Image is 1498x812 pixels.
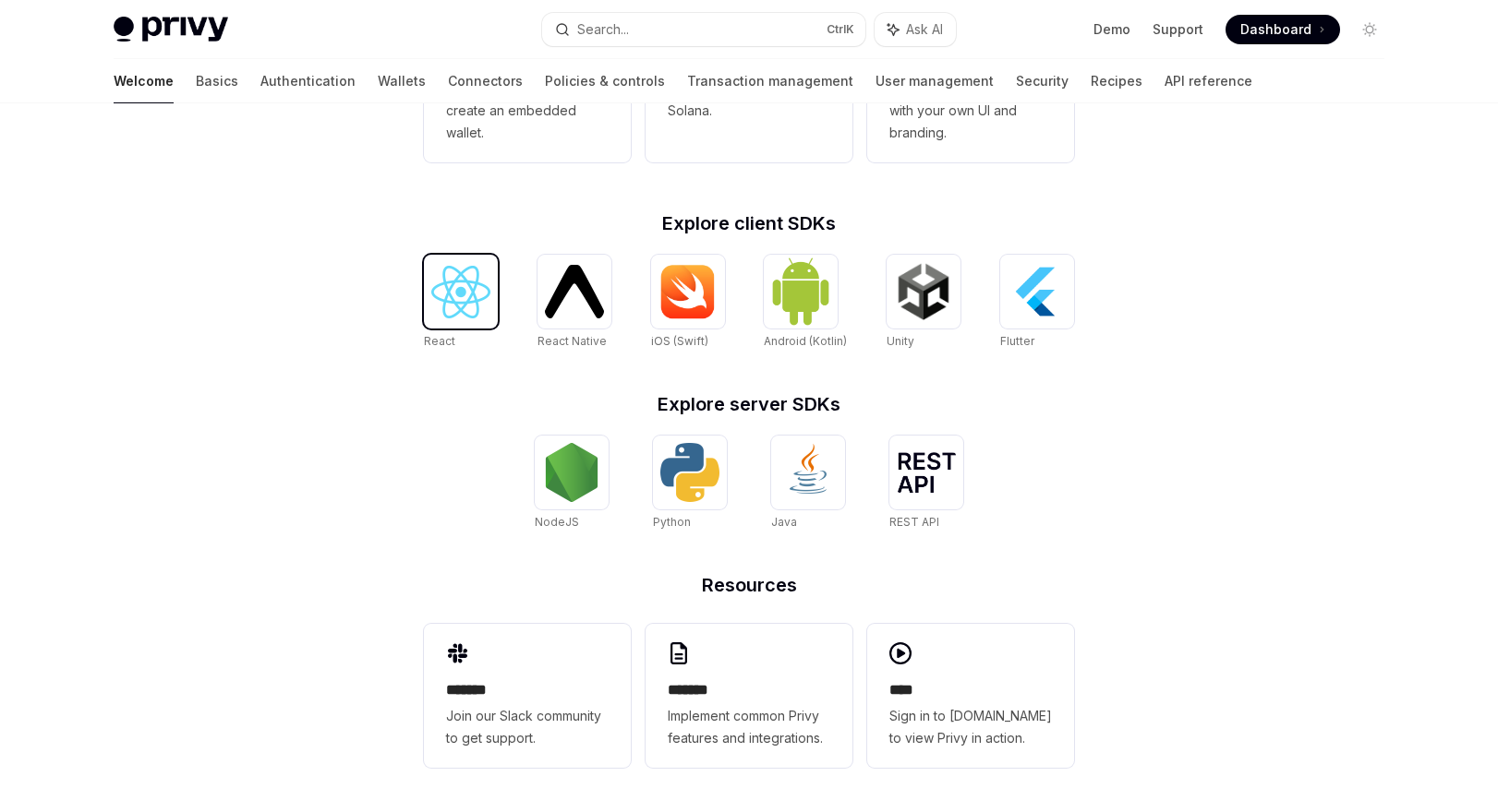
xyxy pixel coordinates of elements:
img: Android (Kotlin) [771,257,830,326]
a: NodeJSNodeJS [535,436,609,531]
a: Basics [196,59,238,103]
a: Wallets [378,59,426,103]
span: Dashboard [1240,20,1311,39]
img: Flutter [1008,262,1067,321]
a: iOS (Swift)iOS (Swift) [651,255,725,351]
span: iOS (Swift) [651,334,708,348]
a: Recipes [1091,59,1142,103]
h2: Resources [424,576,1074,594]
a: FlutterFlutter [1000,255,1074,351]
span: React Native [538,334,607,348]
a: API reference [1165,59,1252,103]
img: light logo [114,17,228,42]
span: Unity [887,334,914,348]
span: NodeJS [535,515,579,529]
a: PythonPython [653,436,727,531]
button: Search...CtrlK [542,13,865,46]
button: Ask AI [875,13,956,46]
a: Authentication [260,59,356,103]
h2: Explore client SDKs [424,214,1074,233]
a: REST APIREST API [889,436,963,531]
span: Join our Slack community to get support. [446,705,609,749]
a: Connectors [448,59,523,103]
a: **** **Implement common Privy features and integrations. [646,624,852,768]
img: REST API [897,452,956,493]
a: JavaJava [771,436,845,531]
a: ****Sign in to [DOMAIN_NAME] to view Privy in action. [867,624,1074,768]
span: Implement common Privy features and integrations. [668,705,830,749]
span: Android (Kotlin) [764,334,847,348]
a: Dashboard [1226,15,1340,44]
a: UnityUnity [887,255,960,351]
a: Welcome [114,59,174,103]
a: User management [876,59,994,103]
button: Toggle dark mode [1355,15,1384,44]
span: Sign in to [DOMAIN_NAME] to view Privy in action. [889,705,1052,749]
a: Transaction management [687,59,853,103]
div: Search... [577,18,629,41]
img: React [431,266,490,318]
img: Python [660,443,719,502]
span: Ctrl K [827,22,854,37]
span: Java [771,515,797,529]
span: Flutter [1000,334,1034,348]
img: React Native [545,265,604,317]
a: React NativeReact Native [538,255,611,351]
span: REST API [889,515,939,529]
h2: Explore server SDKs [424,395,1074,413]
img: iOS (Swift) [658,264,718,319]
a: Demo [1093,20,1130,39]
img: Unity [894,262,953,321]
span: React [424,334,455,348]
a: Android (Kotlin)Android (Kotlin) [764,255,847,351]
a: Support [1153,20,1203,39]
a: **** **Join our Slack community to get support. [424,624,631,768]
a: Security [1016,59,1069,103]
span: Ask AI [906,20,943,39]
span: Python [653,515,691,529]
img: Java [779,443,838,502]
a: Policies & controls [545,59,665,103]
img: NodeJS [542,443,601,502]
a: ReactReact [424,255,498,351]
